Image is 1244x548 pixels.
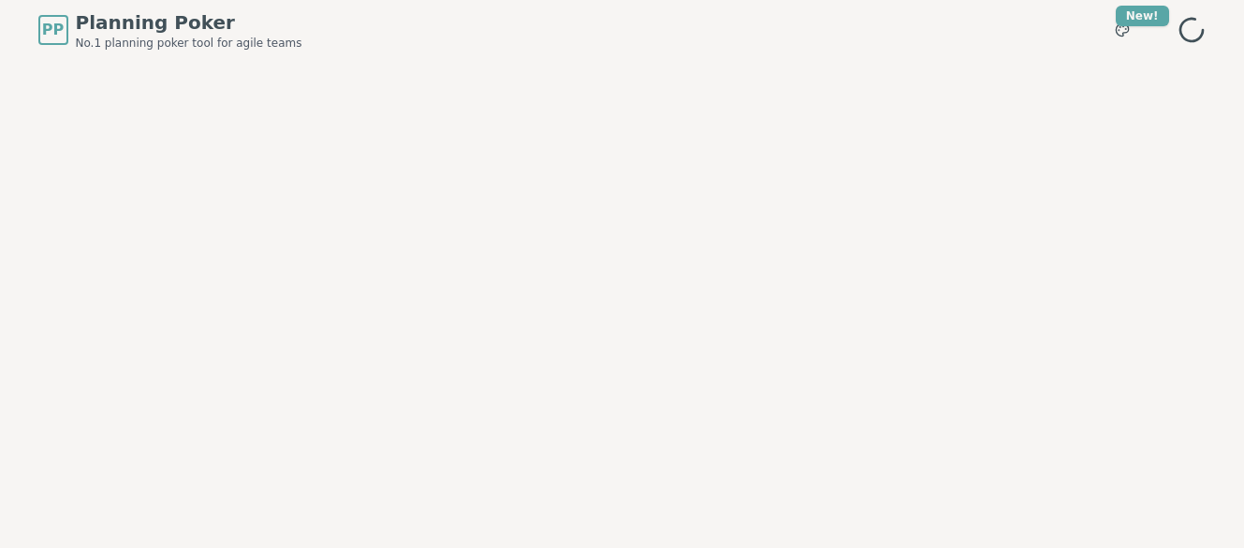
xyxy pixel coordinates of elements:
[76,9,302,36] span: Planning Poker
[42,19,64,41] span: PP
[1105,13,1139,47] button: New!
[38,9,302,51] a: PPPlanning PokerNo.1 planning poker tool for agile teams
[1116,6,1169,26] div: New!
[76,36,302,51] span: No.1 planning poker tool for agile teams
